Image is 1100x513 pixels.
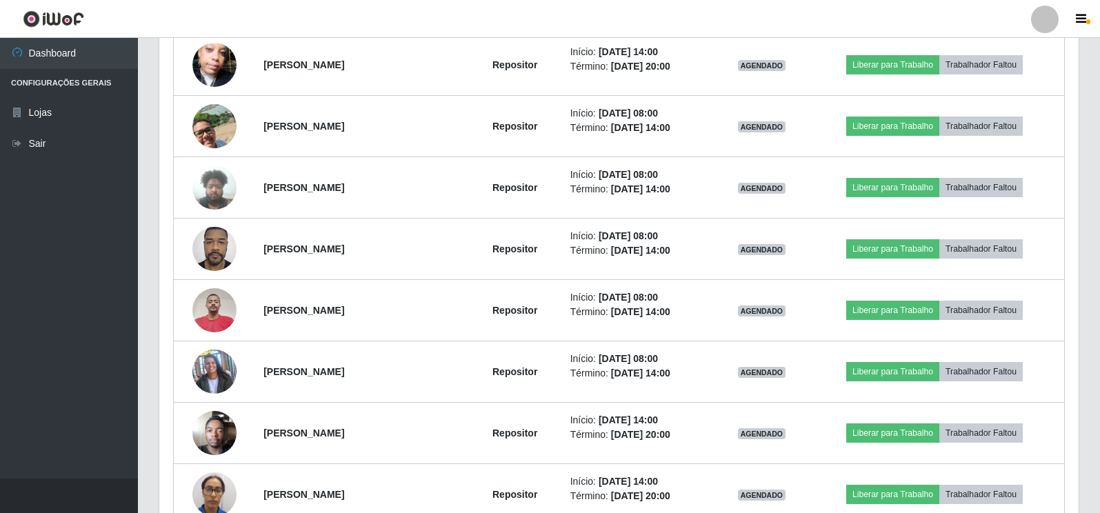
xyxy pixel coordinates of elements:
[570,45,710,59] li: Início:
[738,305,786,316] span: AGENDADO
[599,169,658,180] time: [DATE] 08:00
[611,183,670,194] time: [DATE] 14:00
[599,414,658,425] time: [DATE] 14:00
[570,489,710,503] li: Término:
[570,243,710,258] li: Término:
[599,353,658,364] time: [DATE] 08:00
[738,121,786,132] span: AGENDADO
[570,413,710,428] li: Início:
[611,429,670,440] time: [DATE] 20:00
[611,306,670,317] time: [DATE] 14:00
[846,301,939,320] button: Liberar para Trabalho
[611,122,670,133] time: [DATE] 14:00
[570,474,710,489] li: Início:
[570,305,710,319] li: Término:
[492,305,537,316] strong: Repositor
[492,243,537,254] strong: Repositor
[939,423,1023,443] button: Trabalhador Faltou
[570,106,710,121] li: Início:
[939,239,1023,259] button: Trabalhador Faltou
[738,490,786,501] span: AGENDADO
[846,55,939,74] button: Liberar para Trabalho
[570,366,710,381] li: Término:
[492,428,537,439] strong: Repositor
[492,366,537,377] strong: Repositor
[570,352,710,366] li: Início:
[570,290,710,305] li: Início:
[23,10,84,28] img: CoreUI Logo
[846,423,939,443] button: Liberar para Trabalho
[263,243,344,254] strong: [PERSON_NAME]
[570,59,710,74] li: Término:
[599,108,658,119] time: [DATE] 08:00
[492,59,537,70] strong: Repositor
[846,485,939,504] button: Liberar para Trabalho
[570,428,710,442] li: Término:
[263,121,344,132] strong: [PERSON_NAME]
[611,61,670,72] time: [DATE] 20:00
[599,230,658,241] time: [DATE] 08:00
[846,178,939,197] button: Liberar para Trabalho
[570,168,710,182] li: Início:
[599,476,658,487] time: [DATE] 14:00
[192,26,237,104] img: 1753494056504.jpeg
[492,489,537,500] strong: Repositor
[492,121,537,132] strong: Repositor
[738,244,786,255] span: AGENDADO
[846,239,939,259] button: Liberar para Trabalho
[570,182,710,197] li: Término:
[192,219,237,278] img: 1752284060754.jpeg
[939,485,1023,504] button: Trabalhador Faltou
[738,60,786,71] span: AGENDADO
[738,428,786,439] span: AGENDADO
[263,366,344,377] strong: [PERSON_NAME]
[599,46,658,57] time: [DATE] 14:00
[611,490,670,501] time: [DATE] 20:00
[939,301,1023,320] button: Trabalhador Faltou
[192,404,237,463] img: 1740137875720.jpeg
[611,245,670,256] time: [DATE] 14:00
[738,367,786,378] span: AGENDADO
[263,489,344,500] strong: [PERSON_NAME]
[939,178,1023,197] button: Trabalhador Faltou
[192,281,237,340] img: 1752325710297.jpeg
[263,305,344,316] strong: [PERSON_NAME]
[599,292,658,303] time: [DATE] 08:00
[492,182,537,193] strong: Repositor
[939,117,1023,136] button: Trabalhador Faltou
[263,59,344,70] strong: [PERSON_NAME]
[570,229,710,243] li: Início:
[192,332,237,411] img: 1753373810898.jpeg
[611,368,670,379] time: [DATE] 14:00
[263,428,344,439] strong: [PERSON_NAME]
[263,182,344,193] strong: [PERSON_NAME]
[846,362,939,381] button: Liberar para Trabalho
[570,121,710,135] li: Término:
[939,362,1023,381] button: Trabalhador Faltou
[192,87,237,165] img: 1744982443257.jpeg
[846,117,939,136] button: Liberar para Trabalho
[939,55,1023,74] button: Trabalhador Faltou
[738,183,786,194] span: AGENDADO
[192,158,237,217] img: 1748622275930.jpeg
